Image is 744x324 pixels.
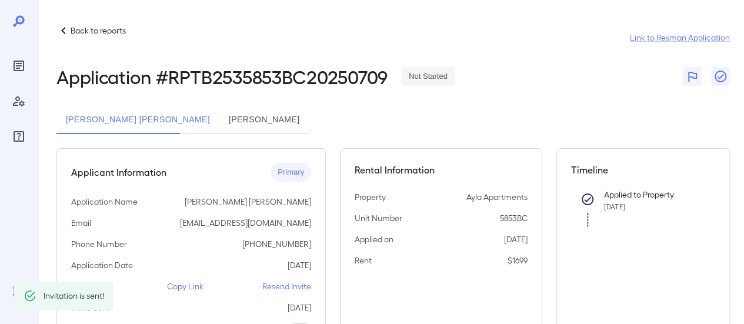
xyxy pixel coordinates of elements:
p: Email [71,217,91,229]
p: [DATE] [288,302,311,313]
p: Copy Link [167,280,203,292]
span: [DATE] [604,202,625,211]
p: [PHONE_NUMBER] [242,238,311,250]
p: 5853BC [500,212,528,224]
p: [EMAIL_ADDRESS][DOMAIN_NAME] [180,217,311,229]
p: [PERSON_NAME] [PERSON_NAME] [185,196,311,208]
h5: Rental Information [355,163,528,177]
p: Phone Number [71,238,127,250]
p: Unit Number [355,212,402,224]
div: Invitation is sent! [44,285,104,306]
a: Link to Resman Application [630,32,730,44]
span: Not Started [402,71,455,82]
button: [PERSON_NAME] [PERSON_NAME] [56,106,219,134]
h5: Applicant Information [71,165,166,179]
p: Ayla Apartments [466,191,528,203]
p: Applied on [355,233,393,245]
p: [DATE] [504,233,528,245]
p: Property [355,191,386,203]
button: Flag Report [683,67,702,86]
button: Close Report [711,67,730,86]
p: [DATE] [288,259,311,271]
div: Manage Users [9,92,28,111]
p: Invite Link [71,280,108,292]
p: Resend Invite [262,280,311,292]
h5: Timeline [571,163,716,177]
p: Back to reports [71,25,126,36]
div: FAQ [9,127,28,146]
span: Primary [271,167,311,178]
p: Application Date [71,259,133,271]
p: $1699 [508,255,528,266]
button: [PERSON_NAME] [219,106,309,134]
h2: Application # RPTB2535853BC20250709 [56,66,388,87]
div: Reports [9,56,28,75]
p: Application Name [71,196,138,208]
p: Rent [355,255,372,266]
div: Log Out [9,282,28,300]
p: Applied to Property [604,189,697,201]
